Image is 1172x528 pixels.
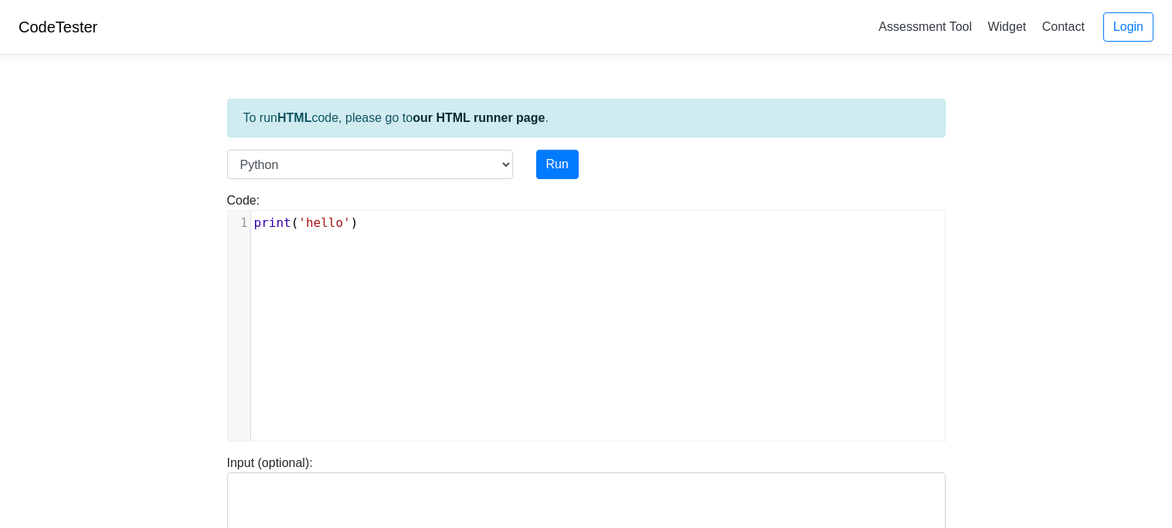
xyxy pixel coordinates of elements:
[254,215,358,230] span: ( )
[254,215,291,230] span: print
[227,99,946,137] div: To run code, please go to .
[216,191,957,442] div: Code:
[413,111,545,124] a: our HTML runner page
[1036,14,1091,39] a: Contact
[228,214,250,232] div: 1
[1103,12,1153,42] a: Login
[981,14,1032,39] a: Widget
[277,111,311,124] strong: HTML
[872,14,978,39] a: Assessment Tool
[19,19,97,36] a: CodeTester
[536,150,579,179] button: Run
[298,215,350,230] span: 'hello'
